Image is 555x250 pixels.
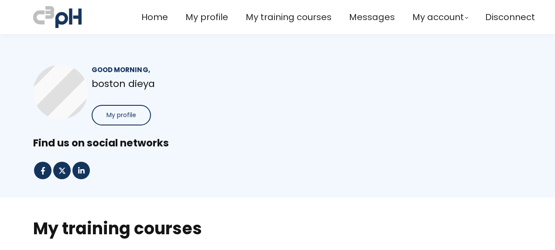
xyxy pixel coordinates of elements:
[412,10,464,24] span: My account
[106,111,136,120] span: My profile
[92,65,263,75] div: Good morning,
[185,10,228,24] a: My profile
[92,105,151,125] button: My profile
[349,10,395,24] a: Messages
[33,4,82,30] img: a70bc7685e0efc0bd0b04b3506828469.jpeg
[485,10,535,24] a: Disconnect
[246,10,332,24] a: My training courses
[33,136,522,150] div: Find us on social networks
[141,10,168,24] a: Home
[33,217,522,240] h2: My training courses
[92,76,263,91] p: boston dieya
